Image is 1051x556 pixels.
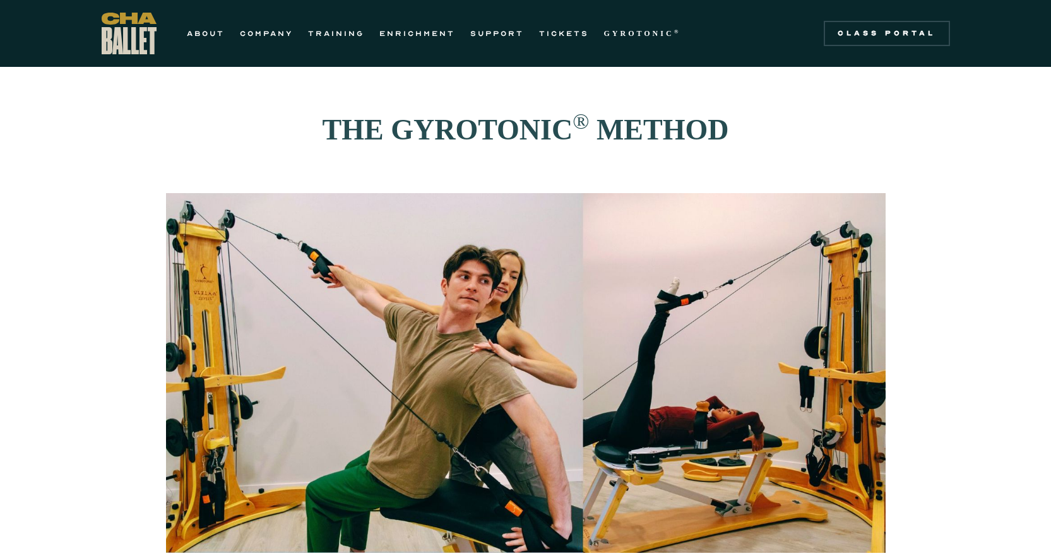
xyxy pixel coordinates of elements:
strong: METHOD [597,114,729,146]
sup: ® [573,109,589,133]
strong: GYROTONIC [604,29,674,38]
sup: ® [674,28,681,35]
strong: THE GYROTONIC [323,114,573,146]
div: Class Portal [831,28,942,38]
a: ABOUT [187,26,225,41]
a: TRAINING [308,26,364,41]
a: ENRICHMENT [379,26,455,41]
a: Class Portal [824,21,950,46]
a: home [102,13,157,54]
a: SUPPORT [470,26,524,41]
a: COMPANY [240,26,293,41]
a: GYROTONIC® [604,26,681,41]
a: TICKETS [539,26,589,41]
